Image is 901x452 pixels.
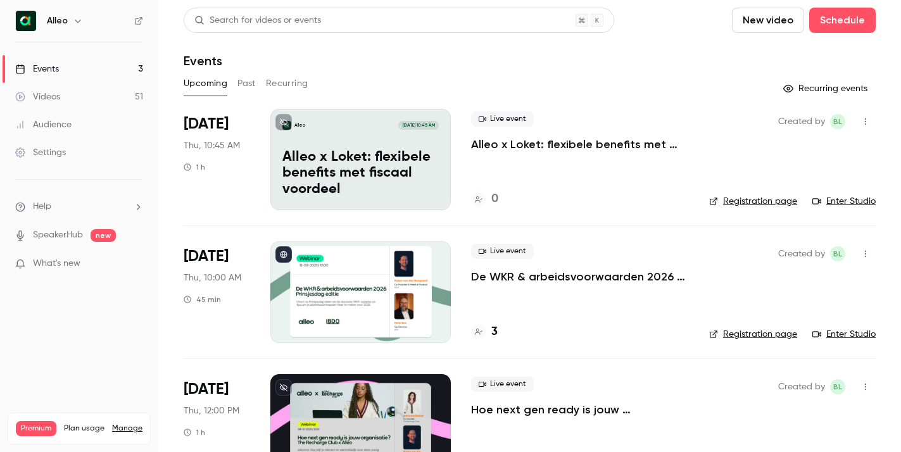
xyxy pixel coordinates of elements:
[709,195,797,208] a: Registration page
[812,195,876,208] a: Enter Studio
[398,121,438,130] span: [DATE] 10:45 AM
[33,257,80,270] span: What's new
[15,146,66,159] div: Settings
[184,272,241,284] span: Thu, 10:00 AM
[184,139,240,152] span: Thu, 10:45 AM
[184,162,205,172] div: 1 h
[237,73,256,94] button: Past
[184,405,239,417] span: Thu, 12:00 PM
[184,53,222,68] h1: Events
[184,73,227,94] button: Upcoming
[471,323,498,341] a: 3
[33,229,83,242] a: SpeakerHub
[778,78,876,99] button: Recurring events
[91,229,116,242] span: new
[184,246,229,267] span: [DATE]
[778,379,825,394] span: Created by
[471,377,534,392] span: Live event
[15,118,72,131] div: Audience
[294,122,305,129] p: Alleo
[15,63,59,75] div: Events
[15,91,60,103] div: Videos
[16,421,56,436] span: Premium
[812,328,876,341] a: Enter Studio
[184,294,221,304] div: 45 min
[184,109,250,210] div: Aug 28 Thu, 10:45 AM (Europe/Amsterdam)
[16,11,36,31] img: Alleo
[830,379,845,394] span: Bernice Lohr
[778,114,825,129] span: Created by
[471,111,534,127] span: Live event
[471,191,498,208] a: 0
[732,8,804,33] button: New video
[270,109,451,210] a: Alleo x Loket: flexibele benefits met fiscaal voordeel Alleo[DATE] 10:45 AMAlleo x Loket: flexibe...
[471,269,689,284] a: De WKR & arbeidsvoorwaarden 2026 - [DATE] editie
[491,191,498,208] h4: 0
[833,114,842,129] span: BL
[830,114,845,129] span: Bernice Lohr
[491,323,498,341] h4: 3
[184,114,229,134] span: [DATE]
[471,137,689,152] a: Alleo x Loket: flexibele benefits met fiscaal voordeel
[112,424,142,434] a: Manage
[809,8,876,33] button: Schedule
[64,424,104,434] span: Plan usage
[194,14,321,27] div: Search for videos or events
[184,241,250,342] div: Sep 18 Thu, 10:00 AM (Europe/Amsterdam)
[33,200,51,213] span: Help
[471,244,534,259] span: Live event
[266,73,308,94] button: Recurring
[830,246,845,261] span: Bernice Lohr
[471,402,689,417] a: Hoe next gen ready is jouw organisatie? The Recharge Club x Alleo
[833,246,842,261] span: BL
[282,149,439,198] p: Alleo x Loket: flexibele benefits met fiscaal voordeel
[15,200,143,213] li: help-dropdown-opener
[709,328,797,341] a: Registration page
[47,15,68,27] h6: Alleo
[833,379,842,394] span: BL
[778,246,825,261] span: Created by
[184,379,229,399] span: [DATE]
[184,427,205,437] div: 1 h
